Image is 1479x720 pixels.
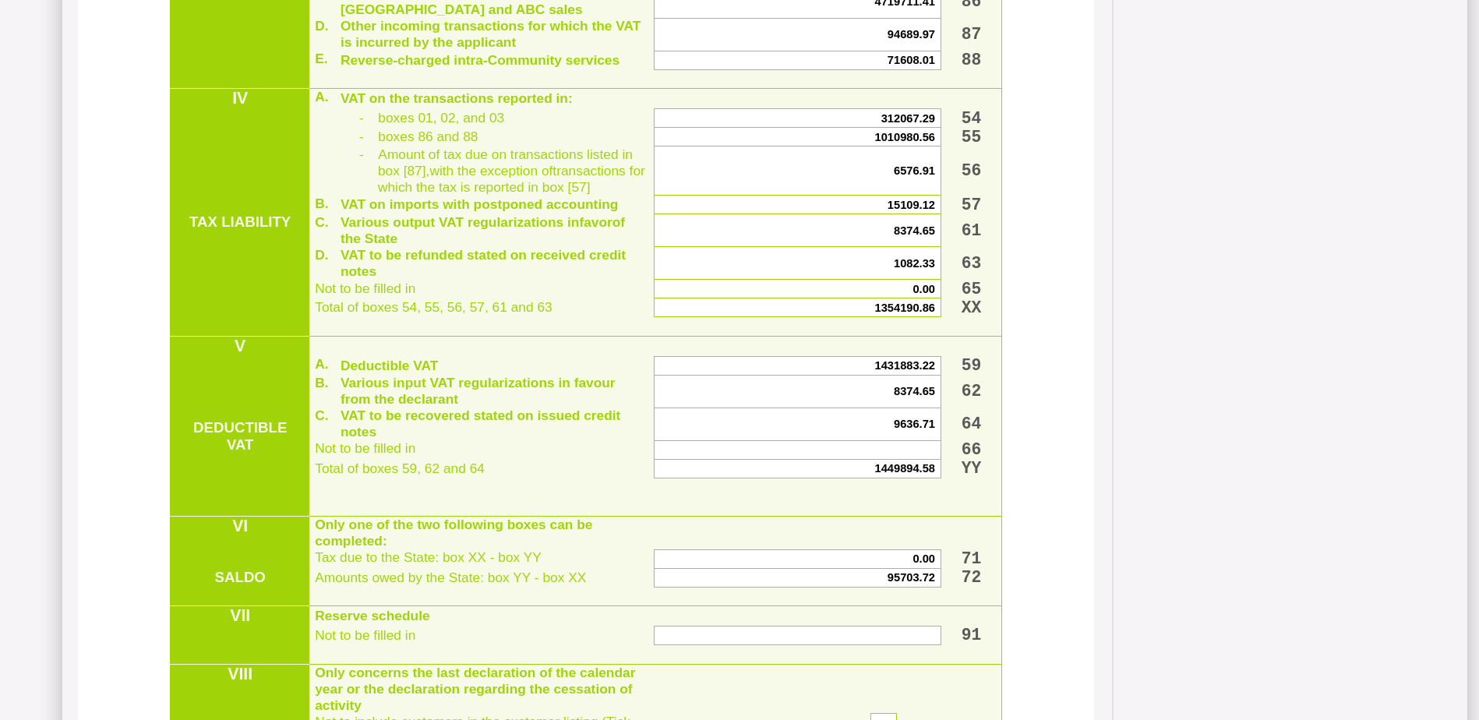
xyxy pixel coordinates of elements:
[888,199,935,211] span: 15109.12
[962,415,982,433] span: 64
[962,459,982,478] span: YY
[888,54,935,66] span: 71608.01
[962,568,982,587] span: 72
[894,257,935,270] span: 1082.33
[912,283,935,295] span: 0.00
[912,552,935,565] span: 0.00
[962,109,982,128] span: 54
[193,419,287,453] span: DEDUCTIBLE VAT
[888,571,935,584] span: 95703.72
[315,440,415,456] span: Not to be filled in
[315,408,328,423] span: C.
[315,517,592,549] span: Only one of the two following boxes can be completed:
[962,440,982,459] span: 66
[315,665,635,713] span: Only concerns the last declaration of the calendar year or the declaration regarding the cessatio...
[962,298,982,317] span: XX
[230,606,250,625] span: VII
[962,51,982,69] span: 88
[341,18,641,50] span: Other incoming transactions for which the VAT is incurred by the applicant
[315,461,485,476] span: Total of boxes 59, 62 and 64
[894,224,935,237] span: 8374.65
[341,247,626,279] span: VAT to be refunded stated on received credit notes
[315,247,328,263] span: D.
[888,28,935,41] span: 94689.97
[962,356,982,375] span: 59
[962,221,982,240] span: 61
[315,375,328,390] span: B.
[315,299,552,315] span: Total of boxes 54, 55, 56, 57, 61 and 63
[341,375,616,407] span: Various input VAT regularizations in favour from the declarant
[359,129,378,144] span: -
[215,569,266,585] span: SALDO
[315,608,429,623] span: Reserve schedule
[894,385,935,397] span: 8374.65
[962,280,982,298] span: 65
[315,214,328,230] span: C.
[315,18,328,34] span: D.
[962,549,982,568] span: 71
[378,146,645,195] span: Amount of tax due on transactions listed in box [87], transactions for which the tax is reported ...
[232,89,248,108] span: IV
[962,25,982,44] span: 87
[429,163,552,178] span: with the exception of
[875,359,935,372] span: 1431883.22
[315,51,327,66] span: E.
[341,90,573,106] span: VAT on the transactions reported in:
[341,52,619,68] span: Reverse-charged intra-Community services
[962,161,982,180] span: 56
[894,164,935,177] span: 6576.91
[962,128,982,146] span: 55
[875,462,935,475] span: 1449894.58
[341,408,621,439] span: VAT to be recovered stated on issued credit notes
[315,570,586,585] span: Amounts owed by the State: box YY - box XX
[359,146,378,162] span: -
[315,627,415,643] span: Not to be filled in
[189,214,291,230] span: TAX LIABILITY
[378,110,504,125] span: boxes 01, 02, and 03
[962,382,982,401] span: 62
[235,337,245,355] span: V
[881,112,935,125] span: 312067.29
[359,110,378,125] span: -
[962,626,982,644] span: 91
[579,214,612,230] span: favor
[341,196,619,212] span: VAT on imports with postponed accounting
[315,549,542,565] span: Tax due to the State: box XX - box YY
[228,665,252,683] span: VIII
[962,196,982,214] span: 57
[875,302,935,314] span: 1354190.86
[341,214,625,246] span: Various output VAT regularizations in of the State
[315,89,328,104] span: A.
[315,281,415,296] span: Not to be filled in
[378,129,478,144] span: boxes 86 and 88
[894,418,935,430] span: 9636.71
[315,196,328,211] span: B.
[875,131,935,143] span: 1010980.56
[962,254,982,273] span: 63
[341,358,438,373] span: Deductible VAT
[315,356,328,372] span: A.
[232,517,248,535] span: VI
